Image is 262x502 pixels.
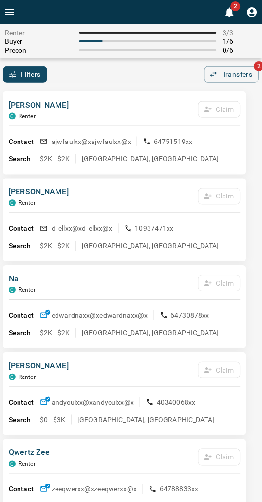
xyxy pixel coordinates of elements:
p: $2K - $2K [40,154,70,164]
p: Search [9,154,40,164]
p: Contact [9,485,40,495]
p: Renter [19,461,36,468]
p: [GEOGRAPHIC_DATA], [GEOGRAPHIC_DATA] [82,154,219,164]
button: Filters [3,66,47,83]
p: Renter [19,113,36,120]
button: 2 [220,2,240,22]
span: 0 / 6 [223,46,257,54]
span: Buyer [5,37,74,45]
p: [GEOGRAPHIC_DATA], [GEOGRAPHIC_DATA] [82,241,219,251]
p: 40340068xx [157,398,196,408]
p: $2K - $2K [40,241,70,251]
div: condos.ca [9,374,16,381]
p: Contact [9,137,40,147]
p: Renter [19,287,36,294]
button: Transfers [204,66,259,83]
p: Search [9,415,40,426]
p: Renter [19,374,36,381]
p: 64788833xx [160,485,199,495]
p: Search [9,328,40,339]
p: Contact [9,224,40,234]
p: [PERSON_NAME] [9,360,69,372]
p: 64751519xx [154,137,193,146]
p: 10937471xx [135,224,174,233]
p: Contact [9,311,40,321]
p: d_ellxx@x d_ellxx@x [52,224,112,233]
p: 64730878xx [171,311,210,321]
p: zeeqwerxx@x zeeqwerxx@x [52,485,137,495]
p: Renter [19,200,36,207]
span: Renter [5,29,74,36]
div: condos.ca [9,461,16,468]
p: [PERSON_NAME] [9,99,69,111]
p: Na [9,273,36,285]
div: condos.ca [9,287,16,294]
span: 3 / 3 [223,29,257,36]
span: 2 [231,1,241,11]
p: [GEOGRAPHIC_DATA], [GEOGRAPHIC_DATA] [82,328,219,338]
p: andycuixx@x andycuixx@x [52,398,134,408]
p: Qwertz Zee [9,448,50,459]
span: 1 / 6 [223,37,257,45]
p: ajwfaulxx@x ajwfaulxx@x [52,137,131,146]
p: Search [9,241,40,251]
p: $2K - $2K [40,328,70,338]
button: Profile [243,2,262,22]
div: condos.ca [9,113,16,120]
p: $0 - $3K [40,415,65,425]
p: [GEOGRAPHIC_DATA], [GEOGRAPHIC_DATA] [77,415,214,425]
div: condos.ca [9,200,16,207]
p: [PERSON_NAME] [9,186,69,198]
p: edwardnaxx@x edwardnaxx@x [52,311,148,321]
p: Contact [9,398,40,408]
span: Precon [5,46,74,54]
